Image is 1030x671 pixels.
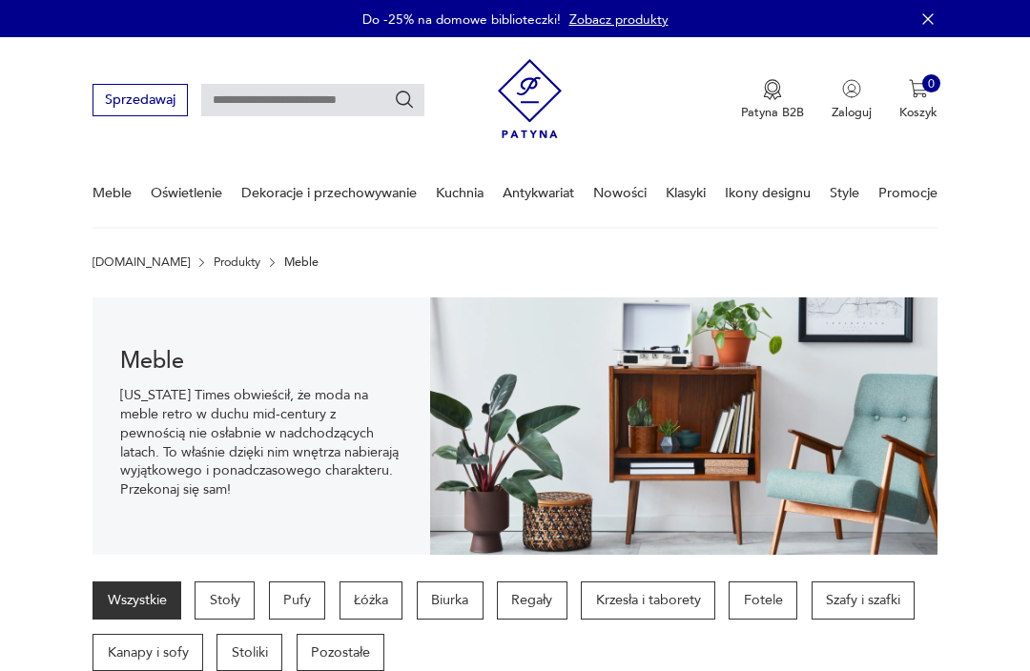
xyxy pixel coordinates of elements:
button: Zaloguj [832,79,872,121]
a: Nowości [593,160,647,226]
a: Promocje [878,160,937,226]
a: Produkty [214,255,260,269]
a: Stoły [195,581,255,620]
img: Ikona medalu [763,79,782,100]
a: Regały [497,581,567,620]
a: Wszystkie [93,581,181,620]
a: Style [830,160,859,226]
p: Koszyk [899,104,937,121]
a: Fotele [729,581,797,620]
a: Biurka [417,581,484,620]
p: Meble [284,255,319,269]
button: 0Koszyk [899,79,937,121]
img: Patyna - sklep z meblami i dekoracjami vintage [498,52,562,145]
a: Oświetlenie [151,160,222,226]
h1: Meble [120,352,403,373]
div: 0 [922,74,941,93]
a: Dekoracje i przechowywanie [241,160,417,226]
img: Meble [430,297,937,555]
a: Antykwariat [503,160,574,226]
p: Do -25% na domowe biblioteczki! [362,10,561,29]
a: Klasyki [666,160,706,226]
a: [DOMAIN_NAME] [93,255,190,269]
a: Ikony designu [725,160,811,226]
p: Patyna B2B [741,104,804,121]
img: Ikona koszyka [909,79,928,98]
button: Szukaj [394,90,415,111]
a: Sprzedawaj [93,95,187,107]
p: Zaloguj [832,104,872,121]
a: Pufy [269,581,326,620]
p: [US_STATE] Times obwieścił, że moda na meble retro w duchu mid-century z pewnością nie osłabnie w... [120,386,403,499]
button: Patyna B2B [741,79,804,121]
a: Ikona medaluPatyna B2B [741,79,804,121]
img: Ikonka użytkownika [842,79,861,98]
a: Krzesła i taborety [581,581,715,620]
a: Zobacz produkty [569,10,669,29]
a: Kuchnia [436,160,484,226]
a: Meble [93,160,132,226]
button: Sprzedawaj [93,84,187,115]
a: Szafy i szafki [812,581,916,620]
a: Łóżka [340,581,403,620]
